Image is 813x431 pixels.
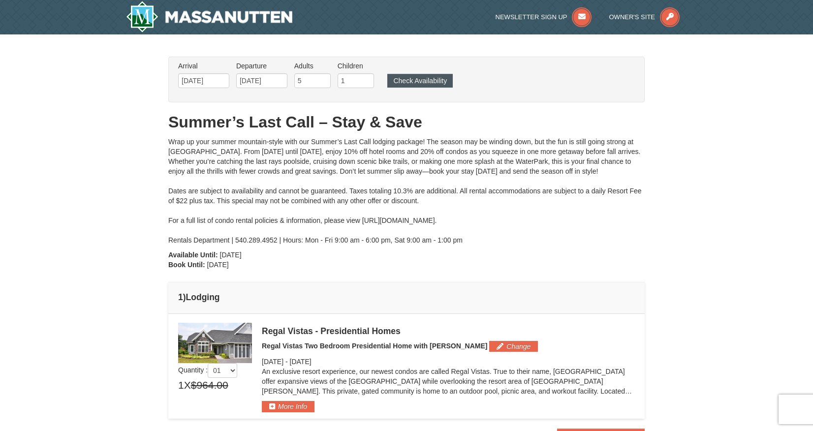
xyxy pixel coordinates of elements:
label: Departure [236,61,287,71]
h4: 1 Lodging [178,292,635,302]
strong: Book Until: [168,261,205,269]
span: [DATE] [220,251,242,259]
img: Massanutten Resort Logo [126,1,292,32]
a: Newsletter Sign Up [496,13,592,21]
a: Massanutten Resort [126,1,292,32]
button: More Info [262,401,314,412]
button: Check Availability [387,74,453,88]
label: Arrival [178,61,229,71]
span: [DATE] [290,358,312,366]
span: [DATE] [207,261,229,269]
span: Regal Vistas Two Bedroom Presidential Home with [PERSON_NAME] [262,342,487,350]
button: Change [489,341,538,352]
span: Newsletter Sign Up [496,13,567,21]
p: An exclusive resort experience, our newest condos are called Regal Vistas. True to their name, [G... [262,367,635,396]
label: Children [338,61,374,71]
strong: Available Until: [168,251,218,259]
span: X [184,378,191,393]
span: [DATE] [262,358,283,366]
span: $964.00 [191,378,228,393]
span: Owner's Site [609,13,656,21]
label: Adults [294,61,331,71]
img: 19218991-1-902409a9.jpg [178,323,252,363]
span: ) [183,292,186,302]
span: Quantity : [178,366,237,374]
span: - [285,358,288,366]
div: Wrap up your summer mountain-style with our Summer’s Last Call lodging package! The season may be... [168,137,645,245]
span: 1 [178,378,184,393]
div: Regal Vistas - Presidential Homes [262,326,635,336]
a: Owner's Site [609,13,680,21]
h1: Summer’s Last Call – Stay & Save [168,112,645,132]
